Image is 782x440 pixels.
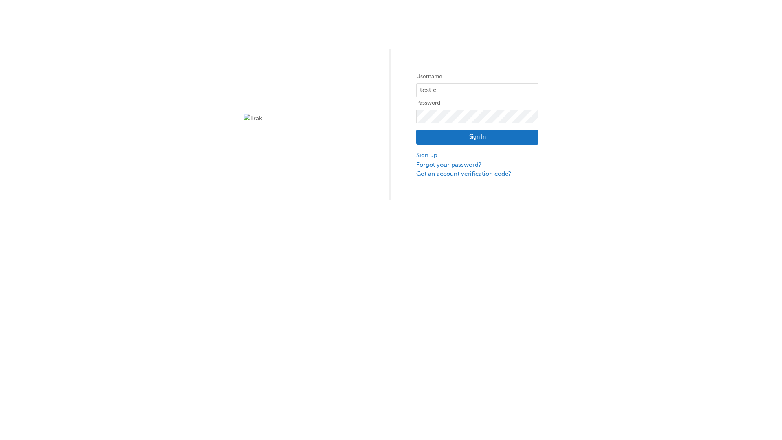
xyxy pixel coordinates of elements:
[416,160,538,169] a: Forgot your password?
[244,114,366,123] img: Trak
[416,72,538,81] label: Username
[416,151,538,160] a: Sign up
[416,169,538,178] a: Got an account verification code?
[416,83,538,97] input: Username
[416,130,538,145] button: Sign In
[416,98,538,108] label: Password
